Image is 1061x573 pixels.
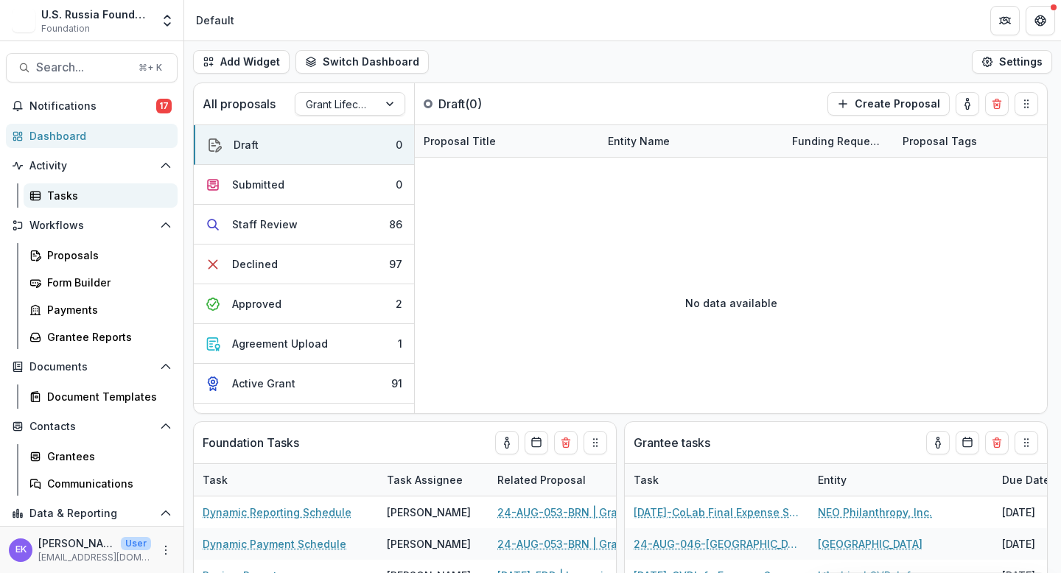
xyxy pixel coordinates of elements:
[489,464,673,496] div: Related Proposal
[387,505,471,520] div: [PERSON_NAME]
[497,505,664,520] a: 24-AUG-053-BRN | Graduate Research Cooperation Project 2.0
[625,464,809,496] div: Task
[24,243,178,267] a: Proposals
[990,6,1020,35] button: Partners
[12,9,35,32] img: U.S. Russia Foundation
[783,125,894,157] div: Funding Requested
[194,125,414,165] button: Draft0
[497,536,664,552] a: 24-AUG-053-BRN | Graduate Research Cooperation Project 2.0
[41,7,151,22] div: U.S. Russia Foundation
[47,449,166,464] div: Grantees
[818,505,932,520] a: NEO Philanthropy, Inc.
[985,92,1009,116] button: Delete card
[378,464,489,496] div: Task Assignee
[415,125,599,157] div: Proposal Title
[634,434,710,451] p: Grantee tasks
[396,177,402,192] div: 0
[24,471,178,496] a: Communications
[29,361,154,373] span: Documents
[157,6,178,35] button: Open entity switcher
[29,128,166,144] div: Dashboard
[391,376,402,391] div: 91
[29,100,156,113] span: Notifications
[234,137,259,152] div: Draft
[24,270,178,295] a: Form Builder
[972,50,1052,74] button: Settings
[29,507,154,520] span: Data & Reporting
[194,165,414,205] button: Submitted0
[584,431,607,454] button: Drag
[554,431,578,454] button: Delete card
[634,536,800,552] a: 24-AUG-046-[GEOGRAPHIC_DATA] List of Expenses #2
[203,95,276,113] p: All proposals
[15,545,27,555] div: Emma K
[194,464,378,496] div: Task
[194,245,414,284] button: Declined97
[24,384,178,409] a: Document Templates
[47,329,166,345] div: Grantee Reports
[47,302,166,317] div: Payments
[47,188,166,203] div: Tasks
[38,551,151,564] p: [EMAIL_ADDRESS][DOMAIN_NAME]
[389,217,402,232] div: 86
[29,219,154,232] span: Workflows
[24,183,178,208] a: Tasks
[194,364,414,404] button: Active Grant91
[47,275,166,290] div: Form Builder
[398,336,402,351] div: 1
[38,535,115,551] p: [PERSON_NAME]
[47,476,166,491] div: Communications
[196,13,234,28] div: Default
[6,94,178,118] button: Notifications17
[157,541,175,559] button: More
[985,431,1009,454] button: Delete card
[24,325,178,349] a: Grantee Reports
[232,376,295,391] div: Active Grant
[47,389,166,404] div: Document Templates
[415,133,505,149] div: Proposal Title
[438,95,549,113] p: Draft ( 0 )
[599,133,679,149] div: Entity Name
[926,431,950,454] button: toggle-assigned-to-me
[232,217,298,232] div: Staff Review
[809,464,993,496] div: Entity
[495,431,519,454] button: toggle-assigned-to-me
[396,296,402,312] div: 2
[193,50,290,74] button: Add Widget
[956,92,979,116] button: toggle-assigned-to-me
[194,324,414,364] button: Agreement Upload1
[818,536,922,552] a: [GEOGRAPHIC_DATA]
[827,92,950,116] button: Create Proposal
[783,133,894,149] div: Funding Requested
[29,160,154,172] span: Activity
[121,537,151,550] p: User
[1015,431,1038,454] button: Drag
[1026,6,1055,35] button: Get Help
[194,205,414,245] button: Staff Review86
[203,505,351,520] a: Dynamic Reporting Schedule
[295,50,429,74] button: Switch Dashboard
[489,472,595,488] div: Related Proposal
[203,536,346,552] a: Dynamic Payment Schedule
[387,536,471,552] div: [PERSON_NAME]
[6,415,178,438] button: Open Contacts
[809,472,855,488] div: Entity
[525,431,548,454] button: Calendar
[24,444,178,468] a: Grantees
[993,472,1059,488] div: Due Date
[599,125,783,157] div: Entity Name
[194,472,237,488] div: Task
[956,431,979,454] button: Calendar
[6,214,178,237] button: Open Workflows
[6,502,178,525] button: Open Data & Reporting
[378,472,472,488] div: Task Assignee
[203,434,299,451] p: Foundation Tasks
[6,355,178,379] button: Open Documents
[36,60,130,74] span: Search...
[1015,92,1038,116] button: Drag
